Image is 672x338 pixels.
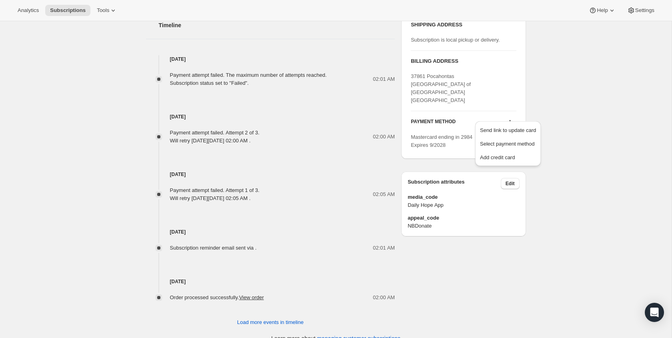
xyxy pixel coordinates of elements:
button: Subscriptions [45,5,90,16]
span: NBDonate [408,222,519,230]
h4: [DATE] [146,55,395,63]
h3: BILLING ADDRESS [411,57,516,65]
span: media_code [408,193,519,201]
span: appeal_code [408,214,519,222]
div: Payment attempt failed. The maximum number of attempts reached. Subscription status set to "Failed". [170,71,327,87]
h2: Timeline [159,21,395,29]
h3: SHIPPING ADDRESS [411,21,516,29]
h3: Subscription attributes [408,178,501,189]
h4: [DATE] [146,170,395,178]
span: Tools [97,7,109,14]
span: Select payment method [480,141,535,147]
h4: [DATE] [146,113,395,121]
button: Analytics [13,5,44,16]
span: 02:01 AM [373,75,395,83]
span: 02:01 AM [373,244,395,252]
span: Settings [635,7,654,14]
button: Settings [622,5,659,16]
h4: [DATE] [146,278,395,286]
span: Edit [506,180,515,187]
span: Help [597,7,608,14]
button: Tools [92,5,122,16]
button: Select payment method [478,137,538,150]
span: Subscription reminder email sent via . [170,245,257,251]
span: 02:00 AM [373,133,395,141]
span: Add credit card [480,154,515,160]
button: Load more events in timeline [232,316,308,329]
button: Send link to update card [478,124,538,136]
div: Open Intercom Messenger [645,303,664,322]
span: Load more events in timeline [237,318,304,326]
h4: [DATE] [146,228,395,236]
span: 37861 Pocahontas [GEOGRAPHIC_DATA] of [GEOGRAPHIC_DATA] [GEOGRAPHIC_DATA] [411,73,471,103]
span: Subscription is local pickup or delivery. [411,37,500,43]
div: Payment attempt failed. Attempt 1 of 3. Will retry [DATE][DATE] 02:05 AM . [170,186,260,202]
h3: PAYMENT METHOD [411,118,456,129]
span: Daily Hope App [408,201,519,209]
a: View order [239,294,264,300]
span: 02:00 AM [373,294,395,302]
button: Help [584,5,620,16]
div: Payment attempt failed. Attempt 2 of 3. Will retry [DATE][DATE] 02:00 AM . [170,129,260,145]
span: Subscriptions [50,7,86,14]
button: Edit [501,178,520,189]
span: Order processed successfully. [170,294,264,300]
span: 02:05 AM [373,190,395,198]
button: Add credit card [478,151,538,164]
span: Send link to update card [480,127,536,133]
span: Mastercard ending in 2984 Expires 9/2028 [411,134,472,148]
span: Analytics [18,7,39,14]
